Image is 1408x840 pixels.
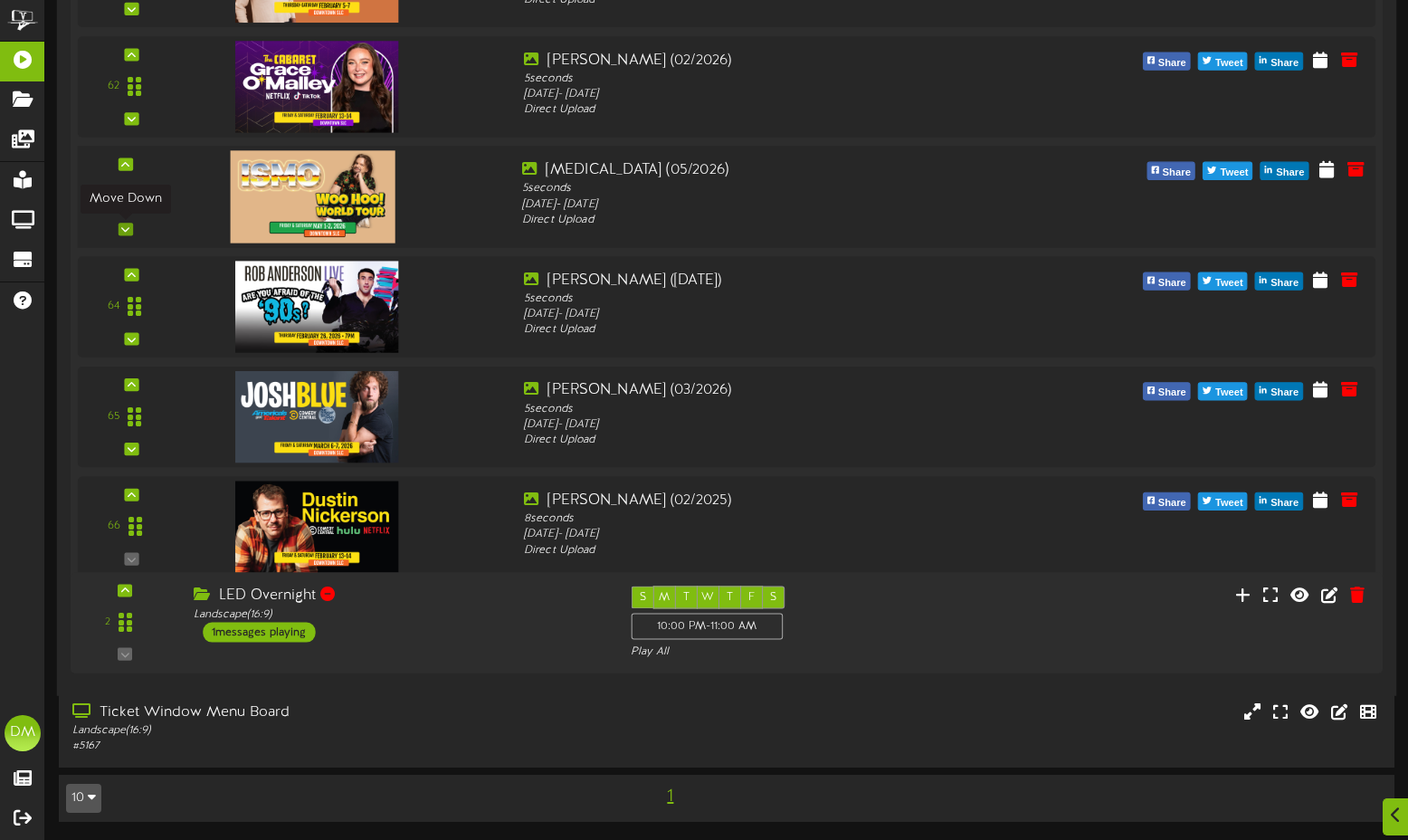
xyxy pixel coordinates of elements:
[701,591,714,604] span: W
[524,542,1037,558] div: Direct Upload
[524,433,1037,448] div: Direct Upload
[631,613,783,639] div: 10:00 PM - 11:00 AM
[1212,53,1247,73] span: Tweet
[108,409,119,425] div: 65
[1198,52,1248,71] button: Tweet
[1143,272,1191,291] button: Share
[1272,163,1308,183] span: Share
[524,87,1037,102] div: [DATE] - [DATE]
[1267,53,1302,73] span: Share
[72,702,602,723] div: Ticket Window Menu Board
[770,591,776,604] span: S
[659,591,670,604] span: M
[522,196,1041,213] div: [DATE] - [DATE]
[524,380,1037,401] div: [PERSON_NAME] (03/2026)
[101,189,113,205] div: 63
[1198,492,1248,511] button: Tweet
[235,371,398,463] img: 8985d6fa-7a42-4dbe-bcda-d76557786f26.jpg
[203,622,315,642] div: 1 messages playing
[1159,163,1194,183] span: Share
[108,79,119,94] div: 62
[1212,383,1247,403] span: Tweet
[1143,382,1191,400] button: Share
[235,481,398,572] img: c79348f9-a356-4439-bde4-9fea8a648dd6.jpg
[108,299,119,314] div: 64
[1255,52,1303,71] button: Share
[1155,273,1190,293] span: Share
[524,527,1037,542] div: [DATE] - [DATE]
[1198,382,1248,400] button: Tweet
[524,291,1037,307] div: 5 seconds
[683,591,690,604] span: T
[1267,273,1302,293] span: Share
[5,715,41,751] div: DM
[1267,383,1302,403] span: Share
[631,644,931,660] div: Play All
[1255,382,1303,400] button: Share
[524,102,1037,118] div: Direct Upload
[72,739,602,754] div: # 5167
[231,150,395,243] img: 05662673-ef02-43ba-832d-bab21f6ad224.jpg
[1261,162,1309,180] button: Share
[108,519,120,534] div: 66
[1143,52,1191,71] button: Share
[1255,492,1303,511] button: Share
[640,591,646,604] span: S
[1155,493,1190,513] span: Share
[1203,162,1252,180] button: Tweet
[524,401,1037,416] div: 5 seconds
[66,784,101,813] button: 10
[524,511,1037,527] div: 8 seconds
[194,586,604,606] div: LED Overnight
[1146,162,1195,180] button: Share
[524,417,1037,433] div: [DATE] - [DATE]
[522,181,1041,197] div: 5 seconds
[748,591,755,604] span: F
[235,261,398,352] img: 922e3da5-6c5c-44fc-ab16-c13fa0fec061.jpg
[1212,493,1247,513] span: Tweet
[1216,163,1251,183] span: Tweet
[1267,493,1302,513] span: Share
[522,213,1041,229] div: Direct Upload
[524,50,1037,71] div: [PERSON_NAME] (02/2026)
[194,606,604,622] div: Landscape ( 16:9 )
[235,41,398,132] img: cda53250-7705-4696-8641-cb53031e3862.jpg
[1212,273,1247,293] span: Tweet
[1155,53,1190,73] span: Share
[524,491,1037,511] div: [PERSON_NAME] (02/2025)
[72,723,602,739] div: Landscape ( 16:9 )
[524,307,1037,322] div: [DATE] - [DATE]
[524,270,1037,291] div: [PERSON_NAME] ([DATE])
[1143,492,1191,511] button: Share
[524,71,1037,86] div: 5 seconds
[727,591,733,604] span: T
[1155,383,1190,403] span: Share
[1255,272,1303,291] button: Share
[662,787,678,807] span: 1
[522,159,1041,180] div: [MEDICAL_DATA] (05/2026)
[1198,272,1248,291] button: Tweet
[524,322,1037,338] div: Direct Upload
